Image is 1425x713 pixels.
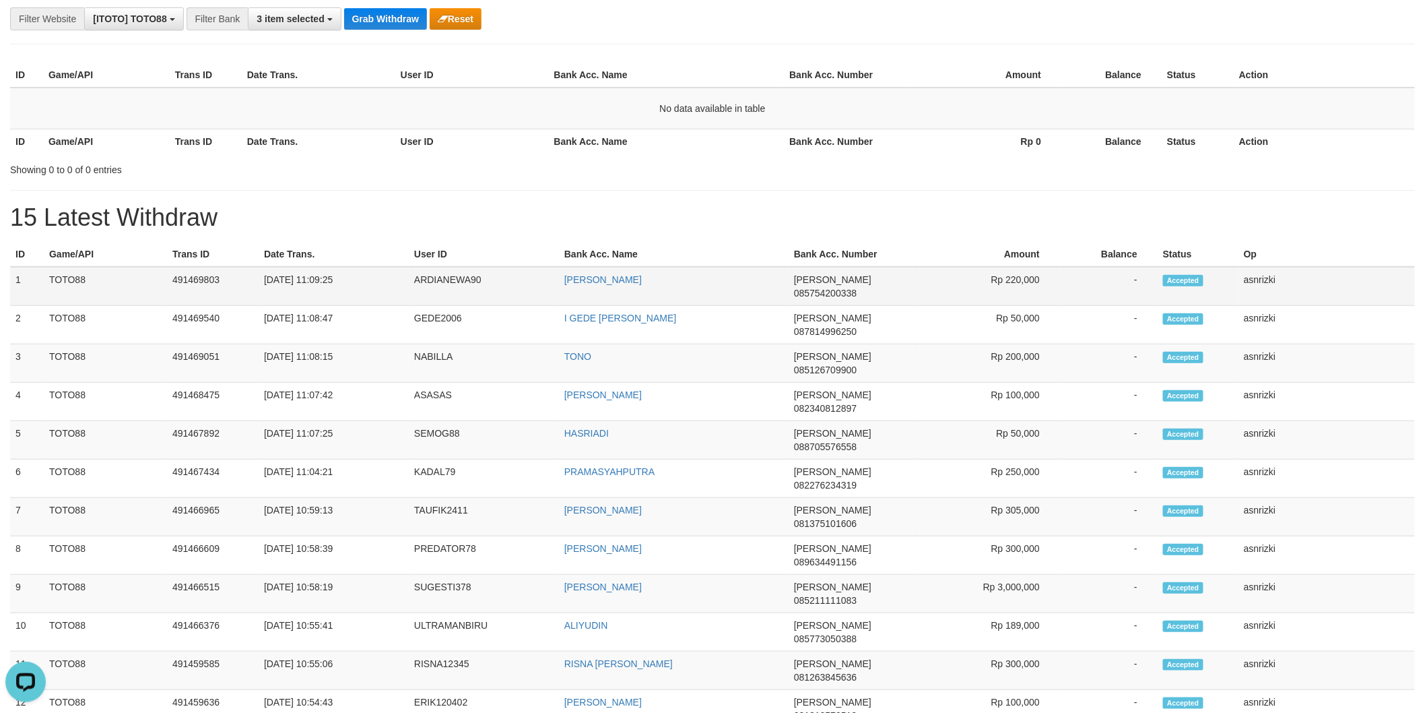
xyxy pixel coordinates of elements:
[1238,575,1415,613] td: asnrizki
[409,306,559,344] td: GEDE2006
[1060,306,1158,344] td: -
[1163,313,1203,325] span: Accepted
[794,620,871,631] span: [PERSON_NAME]
[10,63,43,88] th: ID
[409,498,559,536] td: TAUFIK2411
[784,129,910,154] th: Bank Acc. Number
[10,242,44,267] th: ID
[1060,242,1158,267] th: Balance
[913,306,1060,344] td: Rp 50,000
[564,390,642,400] a: [PERSON_NAME]
[1238,344,1415,383] td: asnrizki
[1163,429,1203,440] span: Accepted
[10,421,44,460] td: 5
[409,242,559,267] th: User ID
[430,8,482,30] button: Reset
[409,536,559,575] td: PREDATOR78
[167,306,259,344] td: 491469540
[1060,460,1158,498] td: -
[794,543,871,554] span: [PERSON_NAME]
[1060,267,1158,306] td: -
[1163,390,1203,402] span: Accepted
[1238,498,1415,536] td: asnrizki
[409,652,559,690] td: RISNA12345
[10,267,44,306] td: 1
[794,403,857,414] span: Copy 082340812897 to clipboard
[1163,544,1203,555] span: Accepted
[167,460,259,498] td: 491467434
[10,383,44,421] td: 4
[910,63,1061,88] th: Amount
[1163,505,1203,517] span: Accepted
[1060,575,1158,613] td: -
[1238,652,1415,690] td: asnrizki
[43,129,170,154] th: Game/API
[794,351,871,362] span: [PERSON_NAME]
[1234,63,1415,88] th: Action
[44,421,167,460] td: TOTO88
[1163,275,1203,286] span: Accepted
[10,88,1415,129] td: No data available in table
[395,63,549,88] th: User ID
[1238,613,1415,652] td: asnrizki
[1238,267,1415,306] td: asnrizki
[1060,498,1158,536] td: -
[259,536,409,575] td: [DATE] 10:58:39
[1238,421,1415,460] td: asnrizki
[259,267,409,306] td: [DATE] 11:09:25
[794,390,871,400] span: [PERSON_NAME]
[167,267,259,306] td: 491469803
[549,63,785,88] th: Bank Acc. Name
[910,129,1061,154] th: Rp 0
[10,575,44,613] td: 9
[409,267,559,306] td: ARDIANEWA90
[1061,129,1162,154] th: Balance
[794,518,857,529] span: Copy 081375101606 to clipboard
[167,613,259,652] td: 491466376
[44,306,167,344] td: TOTO88
[794,480,857,491] span: Copy 082276234319 to clipboard
[794,274,871,285] span: [PERSON_NAME]
[913,460,1060,498] td: Rp 250,000
[1158,242,1238,267] th: Status
[344,8,427,30] button: Grab Withdraw
[44,383,167,421] td: TOTO88
[549,129,785,154] th: Bank Acc. Name
[259,242,409,267] th: Date Trans.
[913,613,1060,652] td: Rp 189,000
[794,441,857,452] span: Copy 088705576558 to clipboard
[10,204,1415,231] h1: 15 Latest Withdraw
[242,63,395,88] th: Date Trans.
[170,63,242,88] th: Trans ID
[259,575,409,613] td: [DATE] 10:58:19
[564,658,673,669] a: RISNA [PERSON_NAME]
[44,536,167,575] td: TOTO88
[1060,652,1158,690] td: -
[259,421,409,460] td: [DATE] 11:07:25
[10,613,44,652] td: 10
[1061,63,1162,88] th: Balance
[84,7,183,30] button: [ITOTO] TOTO88
[564,351,591,362] a: TONO
[409,344,559,383] td: NABILLA
[1163,621,1203,632] span: Accepted
[409,613,559,652] td: ULTRAMANBIRU
[794,288,857,299] span: Copy 085754200338 to clipboard
[564,697,642,708] a: [PERSON_NAME]
[564,274,642,285] a: [PERSON_NAME]
[1238,383,1415,421] td: asnrizki
[167,383,259,421] td: 491468475
[794,505,871,516] span: [PERSON_NAME]
[44,344,167,383] td: TOTO88
[1238,306,1415,344] td: asnrizki
[409,383,559,421] td: ASASAS
[794,672,857,683] span: Copy 081263845636 to clipboard
[1060,383,1158,421] td: -
[794,658,871,669] span: [PERSON_NAME]
[1163,697,1203,709] span: Accepted
[1163,659,1203,671] span: Accepted
[167,575,259,613] td: 491466515
[43,63,170,88] th: Game/API
[44,575,167,613] td: TOTO88
[794,582,871,592] span: [PERSON_NAME]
